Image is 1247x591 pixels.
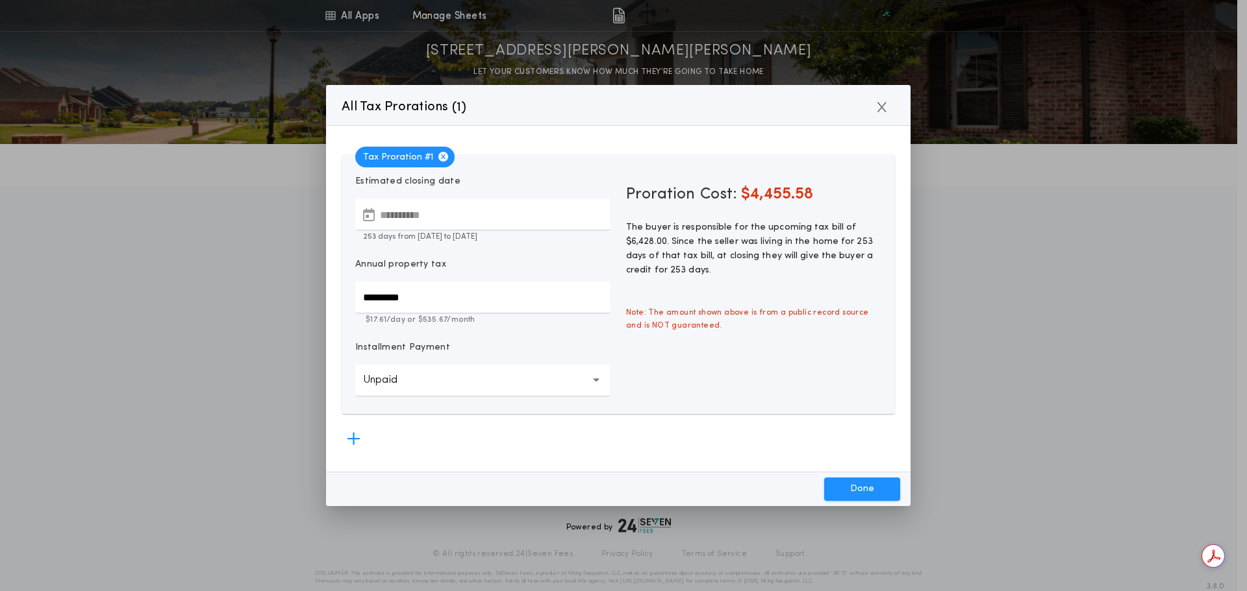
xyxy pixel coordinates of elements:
[355,258,446,271] p: Annual property tax
[342,97,467,117] p: All Tax Prorations ( )
[355,282,611,313] input: Annual property tax
[355,341,450,354] p: Installment Payment
[618,298,889,340] span: Note: The amount shown above is from a public record source and is NOT guaranteed.
[355,314,611,326] p: $17.61 /day or $535.67 /month
[626,223,873,275] span: The buyer is responsible for the upcoming tax bill of $6,428.00. Since the seller was living in t...
[355,231,611,243] p: 253 days from [DATE] to [DATE]
[700,187,737,202] span: Cost:
[626,184,695,205] span: Proration
[355,365,611,396] button: Unpaid
[355,175,611,188] p: Estimated closing date
[457,101,461,114] span: 1
[824,477,900,501] button: Done
[355,147,455,167] span: Tax Proration # 1
[741,187,813,202] span: $4,455.58
[363,372,418,388] p: Unpaid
